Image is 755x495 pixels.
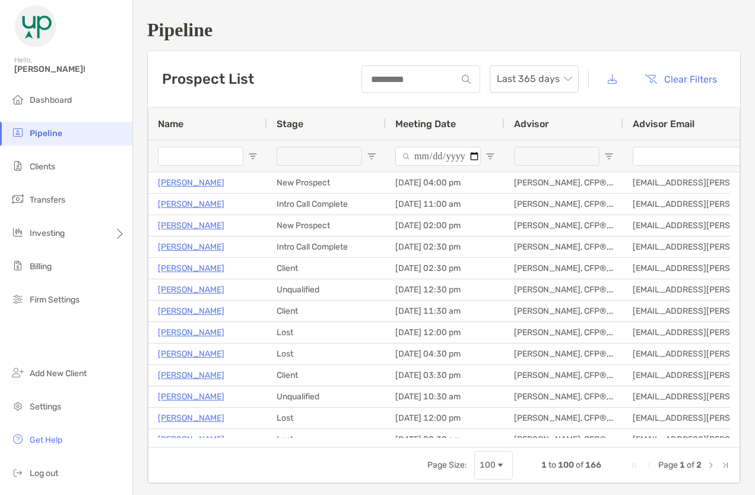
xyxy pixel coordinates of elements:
a: [PERSON_NAME] [158,175,224,190]
div: [DATE] 12:00 pm [386,408,505,428]
span: Add New Client [30,368,87,379]
p: [PERSON_NAME] [158,346,224,361]
button: Open Filter Menu [367,152,376,161]
span: Firm Settings [30,295,80,305]
div: New Prospect [267,172,386,193]
span: [PERSON_NAME]! [14,64,125,74]
span: Billing [30,261,52,272]
span: Clients [30,162,55,172]
div: [DATE] 04:00 pm [386,172,505,193]
img: transfers icon [11,192,25,206]
div: Unqualified [267,386,386,407]
span: Transfers [30,195,65,205]
div: [PERSON_NAME], CFP®, CFA®, CDFA® [505,322,623,343]
a: [PERSON_NAME] [158,239,224,254]
img: investing icon [11,225,25,239]
img: pipeline icon [11,125,25,140]
span: Last 365 days [497,66,572,92]
div: [DATE] 03:30 pm [386,365,505,386]
div: [PERSON_NAME], CFP®, CFA®, CDFA® [505,343,623,364]
button: Open Filter Menu [486,152,495,161]
a: [PERSON_NAME] [158,261,224,276]
div: Lost [267,429,386,450]
div: [DATE] 11:30 am [386,301,505,321]
div: [DATE] 09:30 am [386,429,505,450]
span: Investing [30,228,65,238]
a: [PERSON_NAME] [158,368,224,383]
img: logout icon [11,465,25,480]
span: 1 [680,460,685,470]
img: settings icon [11,399,25,413]
div: New Prospect [267,215,386,236]
div: [DATE] 12:30 pm [386,279,505,300]
img: clients icon [11,159,25,173]
div: [DATE] 10:30 am [386,386,505,407]
a: [PERSON_NAME] [158,389,224,404]
span: Get Help [30,435,62,445]
img: billing icon [11,258,25,273]
div: [DATE] 04:30 pm [386,343,505,364]
span: 2 [696,460,702,470]
a: [PERSON_NAME] [158,218,224,233]
div: [PERSON_NAME], CFP®, CFA®, CDFA® [505,301,623,321]
img: get-help icon [11,432,25,446]
div: Client [267,365,386,386]
div: Lost [267,322,386,343]
div: 100 [480,460,496,470]
img: Zoe Logo [14,5,57,48]
span: Advisor Email [633,118,694,130]
div: [PERSON_NAME], CFP®, CFA®, CDFA® [505,194,623,215]
a: [PERSON_NAME] [158,197,224,212]
div: [DATE] 12:00 pm [386,322,505,343]
span: Name [158,118,183,130]
span: 166 [585,460,601,470]
div: [DATE] 11:00 am [386,194,505,215]
span: Page [658,460,678,470]
span: Settings [30,402,61,412]
a: [PERSON_NAME] [158,282,224,297]
p: [PERSON_NAME] [158,304,224,319]
a: [PERSON_NAME] [158,432,224,447]
span: Stage [277,118,303,130]
button: Open Filter Menu [604,152,614,161]
div: [PERSON_NAME], CFP®, CFA®, CDFA® [505,237,623,257]
div: Lost [267,408,386,428]
span: Dashboard [30,95,72,105]
h1: Pipeline [147,19,741,41]
span: 1 [541,460,547,470]
div: [PERSON_NAME], CFP®, CFA®, CDFA® [505,258,623,279]
div: [PERSON_NAME], CFP®, CFA®, CDFA® [505,172,623,193]
div: Last Page [721,461,730,470]
a: [PERSON_NAME] [158,325,224,340]
div: First Page [630,461,639,470]
div: [DATE] 02:00 pm [386,215,505,236]
div: Client [267,258,386,279]
img: add_new_client icon [11,365,25,380]
div: Client [267,301,386,321]
div: [PERSON_NAME], CFP®, CFA®, CDFA® [505,408,623,428]
div: [DATE] 02:30 pm [386,258,505,279]
div: Page Size: [427,460,467,470]
div: [PERSON_NAME], CFP®, CFA®, CDFA® [505,429,623,450]
div: Intro Call Complete [267,194,386,215]
h3: Prospect List [162,71,254,87]
div: Lost [267,343,386,364]
div: [PERSON_NAME], CFP®, CFA®, CDFA® [505,365,623,386]
span: Log out [30,468,58,478]
span: Advisor [514,118,549,130]
input: Name Filter Input [158,147,243,166]
div: Next Page [706,461,716,470]
button: Open Filter Menu [248,152,258,161]
span: Meeting Date [395,118,456,130]
div: [DATE] 02:30 pm [386,237,505,257]
div: Previous Page [644,461,654,470]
